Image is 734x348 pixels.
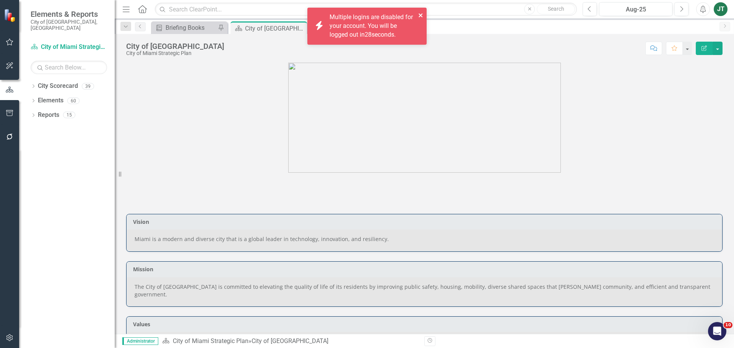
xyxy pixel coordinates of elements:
a: City of Miami Strategic Plan [173,337,248,345]
input: Search ClearPoint... [155,3,577,16]
small: City of [GEOGRAPHIC_DATA], [GEOGRAPHIC_DATA] [31,19,107,31]
iframe: Intercom live chat [708,322,726,340]
div: Briefing Books [166,23,216,32]
div: » [162,337,419,346]
a: City of Miami Strategic Plan [31,43,107,52]
div: City of [GEOGRAPHIC_DATA] [126,42,224,50]
div: 39 [82,83,94,89]
div: 60 [67,97,80,104]
span: Elements & Reports [31,10,107,19]
img: city_priorities_all%20smaller%20copy.png [288,63,561,173]
span: Search [548,6,564,12]
h3: Vision [133,219,718,225]
button: JT [714,2,728,16]
a: City Scorecard [38,82,78,91]
span: Administrator [122,337,158,345]
span: Multiple logins are disabled for your account. You will be logged out in seconds. [330,13,413,38]
button: close [418,11,424,19]
a: Reports [38,111,59,120]
div: 15 [63,112,75,118]
button: Search [537,4,575,15]
span: 10 [724,322,732,328]
a: Briefing Books [153,23,216,32]
h3: Values [133,321,718,327]
div: City of Miami Strategic Plan [126,50,224,56]
span: Miami is a modern and diverse city that is a global leader in technology, innovation, and resilie... [135,235,389,243]
input: Search Below... [31,61,107,74]
a: Elements [38,96,63,105]
img: ClearPoint Strategy [3,8,18,23]
h3: Mission [133,266,718,272]
button: Aug-25 [599,2,672,16]
div: City of [GEOGRAPHIC_DATA] [245,24,305,33]
span: 28 [365,31,372,38]
p: The City of [GEOGRAPHIC_DATA] is committed to elevating the quality of life of its residents by i... [135,283,714,298]
div: City of [GEOGRAPHIC_DATA] [252,337,328,345]
div: Aug-25 [602,5,670,14]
